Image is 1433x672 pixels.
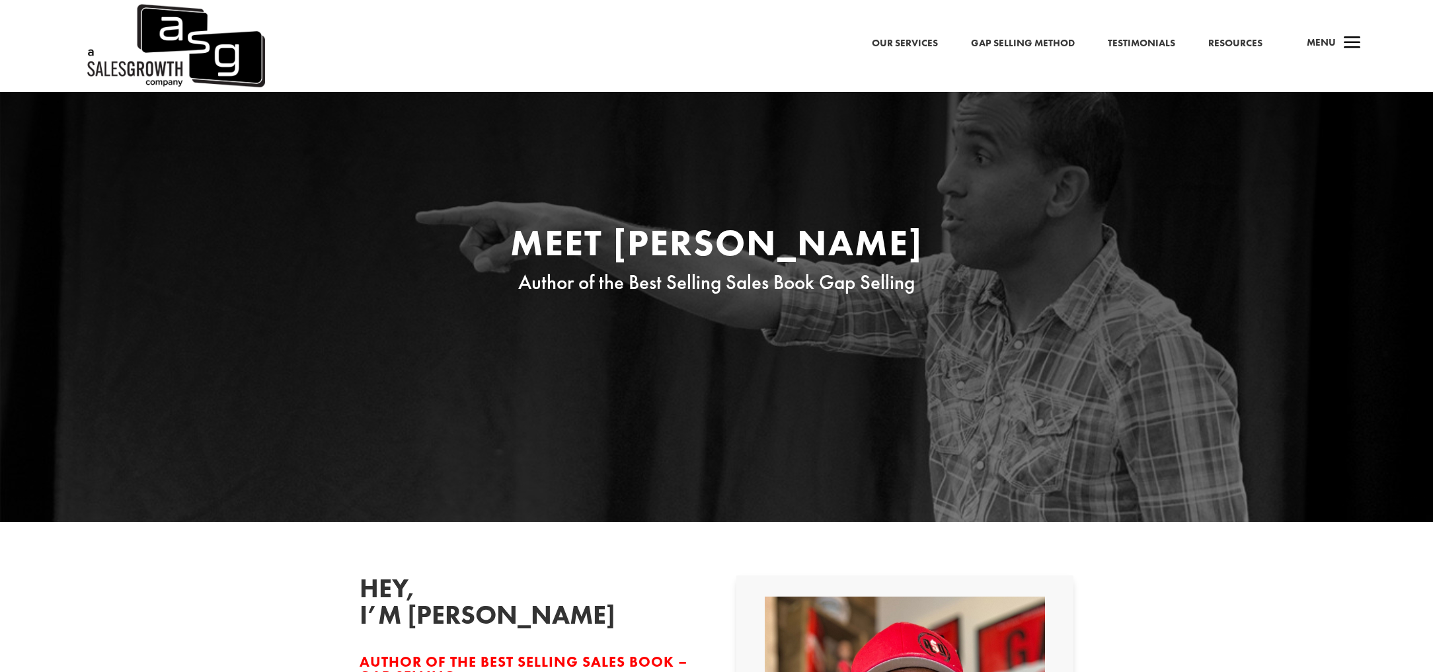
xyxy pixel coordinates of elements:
[872,35,938,52] a: Our Services
[1208,35,1262,52] a: Resources
[1339,30,1366,57] span: a
[465,224,968,268] h1: Meet [PERSON_NAME]
[518,269,915,295] span: Author of the Best Selling Sales Book Gap Selling
[360,575,558,635] h2: Hey, I’m [PERSON_NAME]
[971,35,1075,52] a: Gap Selling Method
[1108,35,1175,52] a: Testimonials
[1307,36,1336,49] span: Menu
